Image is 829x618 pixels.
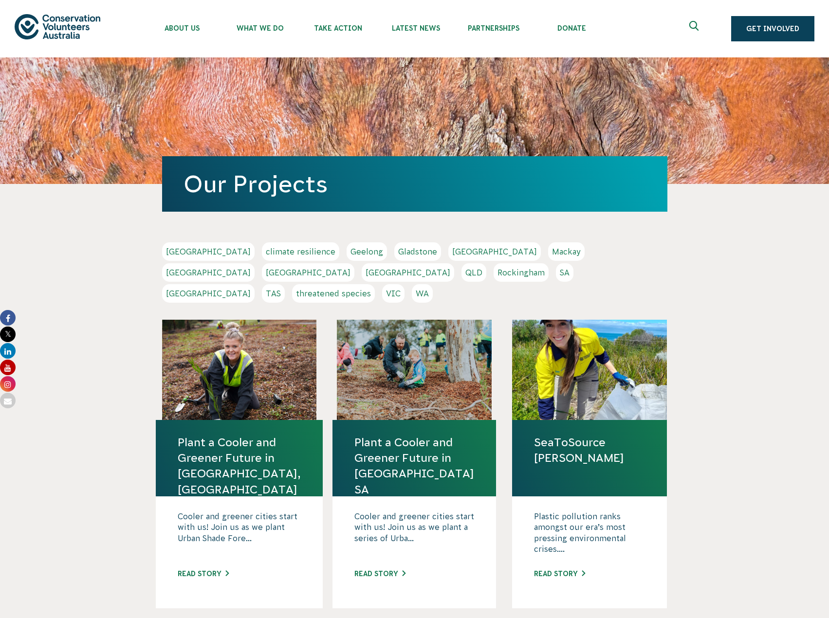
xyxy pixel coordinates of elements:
[262,263,354,282] a: [GEOGRAPHIC_DATA]
[15,14,100,39] img: logo.svg
[143,24,221,32] span: About Us
[178,511,301,560] p: Cooler and greener cities start with us! Join us as we plant Urban Shade Fore...
[162,284,255,303] a: [GEOGRAPHIC_DATA]
[689,21,701,36] span: Expand search box
[548,242,585,261] a: Mackay
[178,435,301,497] a: Plant a Cooler and Greener Future in [GEOGRAPHIC_DATA], [GEOGRAPHIC_DATA]
[262,284,285,303] a: TAS
[683,17,707,40] button: Expand search box Close search box
[347,242,387,261] a: Geelong
[354,435,474,497] a: Plant a Cooler and Greener Future in [GEOGRAPHIC_DATA] SA
[221,24,299,32] span: What We Do
[533,24,610,32] span: Donate
[299,24,377,32] span: Take Action
[534,511,645,560] p: Plastic pollution ranks amongst our era’s most pressing environmental crises....
[362,263,454,282] a: [GEOGRAPHIC_DATA]
[184,171,328,197] a: Our Projects
[534,435,645,466] a: SeaToSource [PERSON_NAME]
[382,284,405,303] a: VIC
[455,24,533,32] span: Partnerships
[448,242,541,261] a: [GEOGRAPHIC_DATA]
[556,263,573,282] a: SA
[178,570,229,578] a: Read story
[162,242,255,261] a: [GEOGRAPHIC_DATA]
[162,263,255,282] a: [GEOGRAPHIC_DATA]
[461,263,486,282] a: QLD
[354,570,405,578] a: Read story
[354,511,474,560] p: Cooler and greener cities start with us! Join us as we plant a series of Urba...
[262,242,339,261] a: climate resilience
[494,263,549,282] a: Rockingham
[394,242,441,261] a: Gladstone
[377,24,455,32] span: Latest News
[731,16,814,41] a: Get Involved
[412,284,433,303] a: WA
[292,284,375,303] a: threatened species
[534,570,585,578] a: Read story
